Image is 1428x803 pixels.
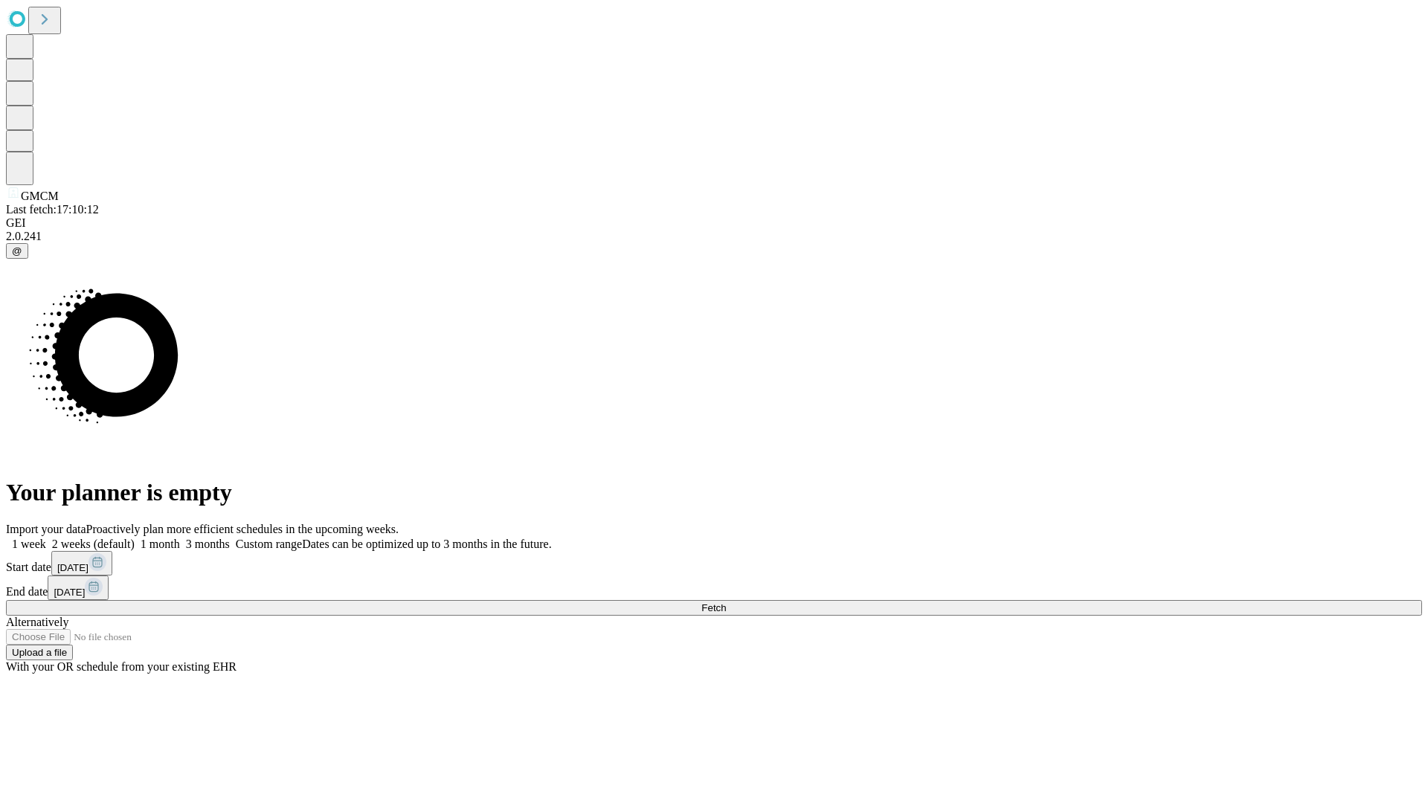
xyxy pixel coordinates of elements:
[6,203,99,216] span: Last fetch: 17:10:12
[12,538,46,550] span: 1 week
[52,538,135,550] span: 2 weeks (default)
[6,523,86,535] span: Import your data
[236,538,302,550] span: Custom range
[86,523,399,535] span: Proactively plan more efficient schedules in the upcoming weeks.
[141,538,180,550] span: 1 month
[701,602,726,613] span: Fetch
[6,230,1422,243] div: 2.0.241
[6,551,1422,575] div: Start date
[21,190,59,202] span: GMCM
[54,587,85,598] span: [DATE]
[6,216,1422,230] div: GEI
[51,551,112,575] button: [DATE]
[6,479,1422,506] h1: Your planner is empty
[302,538,551,550] span: Dates can be optimized up to 3 months in the future.
[12,245,22,257] span: @
[6,645,73,660] button: Upload a file
[186,538,230,550] span: 3 months
[6,600,1422,616] button: Fetch
[6,243,28,259] button: @
[48,575,109,600] button: [DATE]
[57,562,89,573] span: [DATE]
[6,575,1422,600] div: End date
[6,660,237,673] span: With your OR schedule from your existing EHR
[6,616,68,628] span: Alternatively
